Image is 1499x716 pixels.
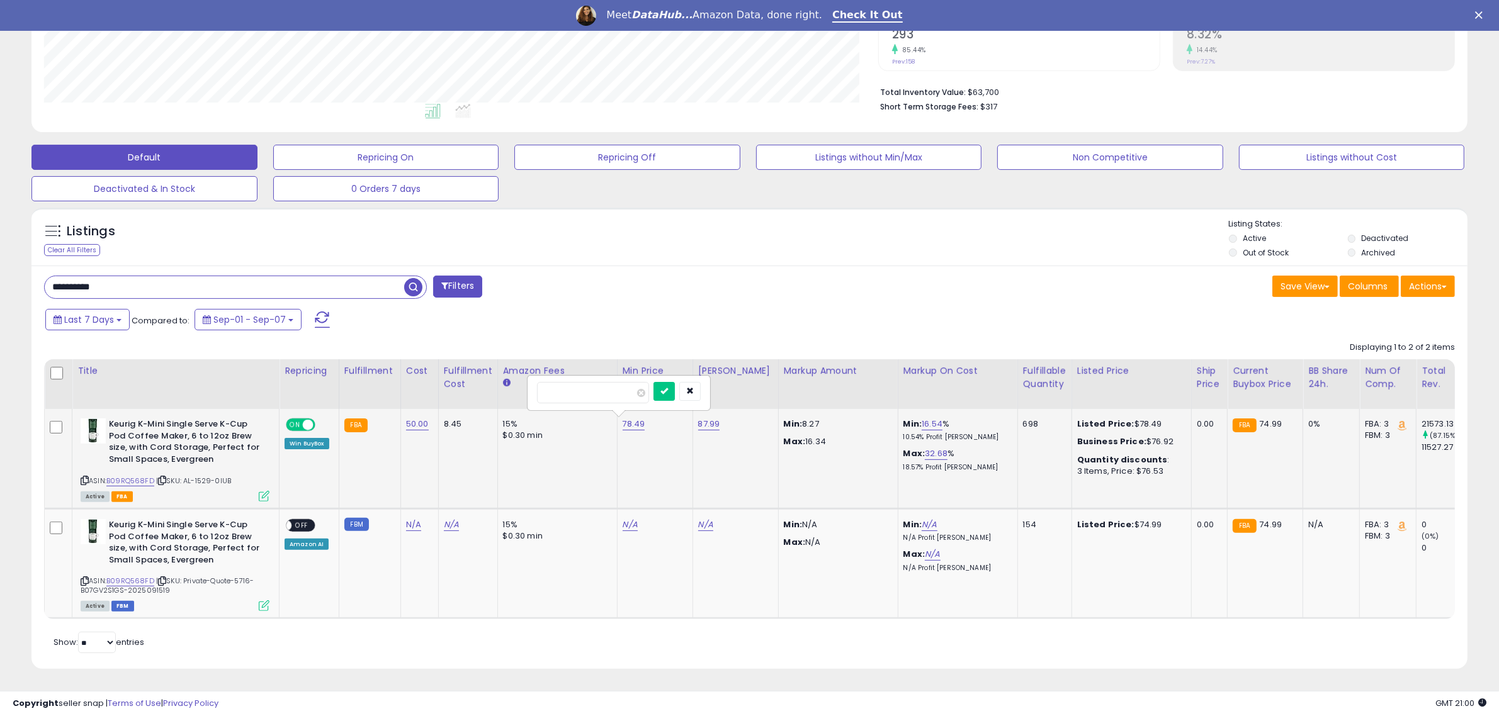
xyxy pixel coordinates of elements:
a: Terms of Use [108,697,161,709]
div: ASIN: [81,418,269,500]
div: 0% [1308,418,1350,430]
div: Markup on Cost [903,364,1012,378]
div: Current Buybox Price [1233,364,1298,391]
img: 314HPaQ065L._SL40_.jpg [81,418,106,444]
div: Fulfillable Quantity [1023,364,1066,391]
b: Keurig K-Mini Single Serve K-Cup Pod Coffee Maker, 6 to 12oz Brew size, with Cord Storage, Perfec... [109,418,262,468]
div: Markup Amount [784,364,893,378]
div: Fulfillment [344,364,395,378]
div: Listed Price [1077,364,1186,378]
div: Amazon AI [285,539,329,550]
button: Actions [1401,276,1455,297]
a: Check It Out [832,9,903,23]
div: FBM: 3 [1365,430,1406,441]
div: Ship Price [1197,364,1222,391]
div: : [1077,454,1182,466]
div: Repricing [285,364,334,378]
div: 0 [1422,542,1473,554]
button: Listings without Cost [1239,145,1465,170]
img: Profile image for Georgie [576,6,596,26]
div: FBM: 3 [1365,530,1406,542]
a: Privacy Policy [163,697,218,709]
i: DataHub... [631,9,693,21]
button: 0 Orders 7 days [273,176,499,201]
strong: Max: [784,536,806,548]
b: Quantity discounts [1077,454,1168,466]
div: % [903,448,1008,471]
h2: 293 [892,27,1160,44]
a: 78.49 [623,418,645,430]
div: % [903,418,1008,442]
div: seller snap | | [13,698,218,710]
a: 87.99 [698,418,720,430]
div: 11527.27 [1422,442,1473,453]
div: Amazon Fees [503,364,612,378]
div: Meet Amazon Data, done right. [606,9,822,21]
strong: Min: [784,418,803,430]
div: Title [77,364,274,378]
strong: Min: [784,518,803,530]
div: $74.99 [1077,519,1182,530]
b: Max: [903,548,925,560]
b: Total Inventory Value: [880,87,966,98]
span: Last 7 Days [64,313,114,326]
span: Compared to: [132,315,189,327]
b: Listed Price: [1077,518,1134,530]
span: Sep-01 - Sep-07 [213,313,286,326]
label: Out of Stock [1243,247,1289,258]
div: 0.00 [1197,519,1218,530]
span: ON [287,420,303,430]
div: $78.49 [1077,418,1182,430]
small: Amazon Fees. [503,378,511,389]
h2: 8.32% [1187,27,1454,44]
div: 15% [503,418,608,430]
span: Columns [1348,280,1388,293]
a: N/A [925,548,940,561]
button: Repricing Off [514,145,740,170]
button: Last 7 Days [45,309,130,330]
div: 0.00 [1197,418,1218,430]
div: Win BuyBox [285,438,329,449]
button: Sep-01 - Sep-07 [195,309,302,330]
div: Cost [406,364,433,378]
b: Listed Price: [1077,418,1134,430]
strong: Copyright [13,697,59,709]
span: FBM [111,601,134,612]
th: The percentage added to the cost of goods (COGS) that forms the calculator for Min & Max prices. [898,359,1017,409]
p: 8.27 [784,418,888,430]
a: N/A [623,518,638,531]
span: All listings currently available for purchase on Amazon [81,601,110,612]
span: 74.99 [1260,518,1282,530]
b: Short Term Storage Fees: [880,101,978,112]
label: Archived [1362,247,1396,258]
span: FBA [111,491,133,502]
a: N/A [406,518,421,531]
div: BB Share 24h. [1308,364,1354,391]
div: [PERSON_NAME] [698,364,773,378]
span: $317 [980,101,997,113]
b: Max: [903,447,925,459]
button: Default [31,145,257,170]
h5: Listings [67,223,115,240]
a: 50.00 [406,418,429,430]
small: FBA [344,418,368,432]
div: 698 [1023,418,1062,430]
p: 10.54% Profit [PERSON_NAME] [903,433,1008,442]
a: N/A [698,518,713,531]
div: 8.45 [444,418,488,430]
p: N/A Profit [PERSON_NAME] [903,564,1008,573]
label: Active [1243,233,1266,243]
a: B09RQ568FD [106,576,154,586]
div: 0 [1422,519,1473,530]
p: 18.57% Profit [PERSON_NAME] [903,463,1008,472]
span: OFF [314,420,334,430]
a: 32.68 [925,447,947,460]
img: 314HPaQ065L._SL40_.jpg [81,519,106,544]
a: B09RQ568FD [106,476,154,486]
div: FBA: 3 [1365,519,1406,530]
button: Repricing On [273,145,499,170]
div: 21573.13 [1422,418,1473,430]
span: 74.99 [1260,418,1282,430]
div: ASIN: [81,519,269,610]
small: FBA [1233,418,1256,432]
